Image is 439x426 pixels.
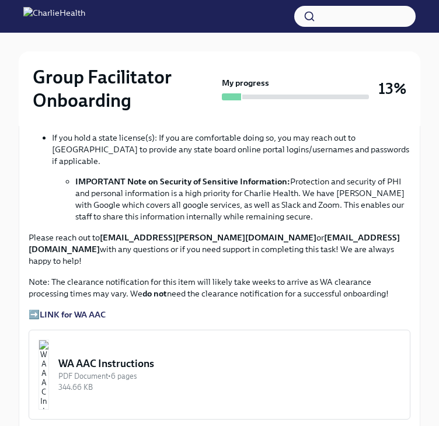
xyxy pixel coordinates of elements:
h2: Group Facilitator Onboarding [33,65,217,112]
button: WA AAC InstructionsPDF Document•6 pages344.66 KB [29,330,410,420]
div: 344.66 KB [58,382,400,393]
strong: [EMAIL_ADDRESS][PERSON_NAME][DOMAIN_NAME] [100,232,316,243]
img: CharlieHealth [23,7,85,26]
p: Note: The clearance notification for this item will likely take weeks to arrive as WA clearance p... [29,276,410,299]
div: WA AAC Instructions [58,357,400,371]
h3: 13% [378,78,406,99]
strong: do not [142,288,167,299]
p: Please reach out to or with any questions or if you need support in completing this task! We are ... [29,232,410,267]
div: PDF Document • 6 pages [58,371,400,382]
strong: My progress [222,77,269,89]
strong: [EMAIL_ADDRESS][DOMAIN_NAME] [29,232,400,254]
img: WA AAC Instructions [39,340,49,410]
a: LINK for WA AAC [40,309,106,320]
p: ➡️ [29,309,410,320]
li: Protection and security of PHI and personal information is a high priority for Charlie Health. We... [75,176,410,222]
strong: IMPORTANT Note on Security of Sensitive Information: [75,176,290,187]
p: If you hold a state license(s): If you are comfortable doing so, you may reach out to [GEOGRAPHIC... [52,132,410,167]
